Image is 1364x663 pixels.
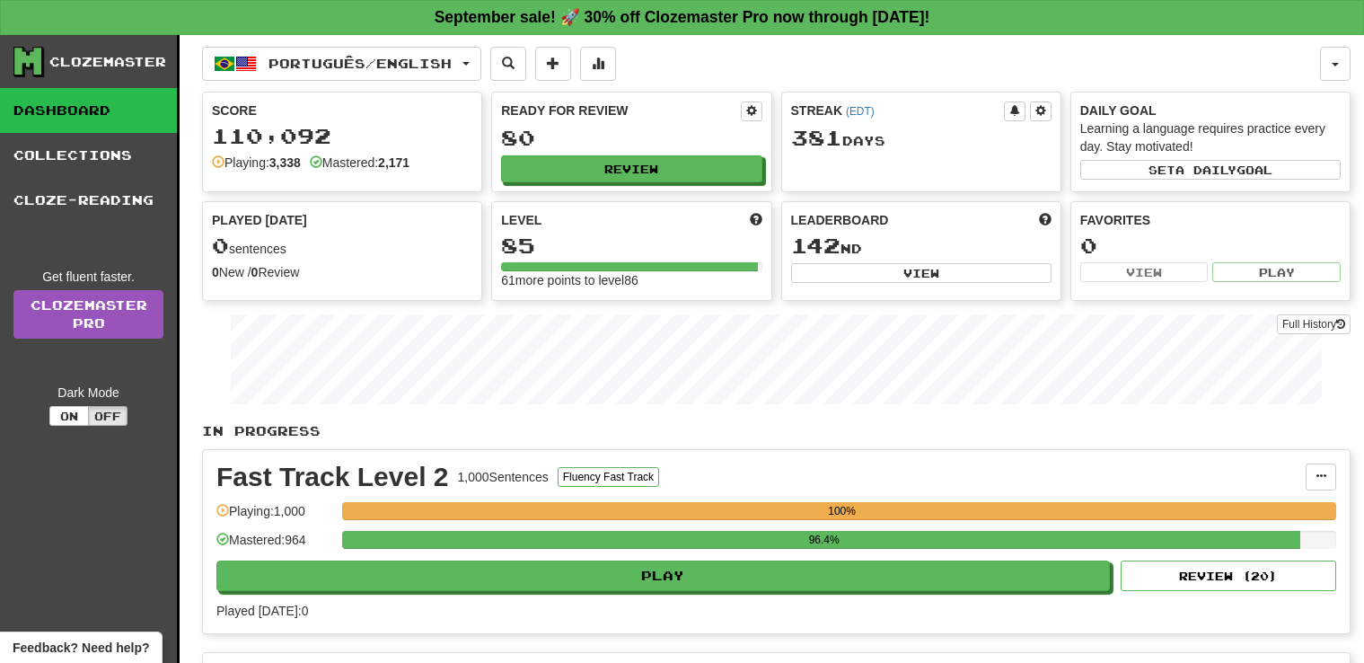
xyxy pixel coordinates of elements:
div: nd [791,234,1052,258]
div: Favorites [1080,211,1341,229]
div: 1,000 Sentences [458,468,549,486]
div: Streak [791,102,1004,119]
button: Play [216,561,1110,591]
button: On [49,406,89,426]
a: (EDT) [846,105,875,118]
span: Open feedback widget [13,639,149,657]
div: Dark Mode [13,384,163,402]
div: sentences [212,234,472,258]
div: Mastered: [310,154,409,172]
button: Off [88,406,128,426]
div: Fast Track Level 2 [216,464,449,491]
button: Search sentences [490,47,526,81]
button: Full History [1277,314,1351,334]
button: Review [501,155,761,182]
button: Add sentence to collection [535,47,571,81]
strong: 3,338 [269,155,301,170]
div: Daily Goal [1080,102,1341,119]
div: 96.4% [348,531,1300,549]
button: Play [1212,262,1341,282]
button: Seta dailygoal [1080,160,1341,180]
span: 381 [791,125,842,150]
button: View [791,263,1052,283]
button: Fluency Fast Track [558,467,659,487]
strong: September sale! 🚀 30% off Clozemaster Pro now through [DATE]! [435,8,930,26]
div: New / Review [212,263,472,281]
div: Clozemaster [49,53,166,71]
span: a daily [1175,164,1236,176]
div: 0 [1080,234,1341,257]
div: Score [212,102,472,119]
div: 80 [501,127,761,149]
p: In Progress [202,422,1351,440]
span: Played [DATE]: 0 [216,604,308,618]
span: Level [501,211,541,229]
div: Day s [791,127,1052,150]
div: Playing: [212,154,301,172]
button: Português/English [202,47,481,81]
strong: 0 [251,265,259,279]
span: 0 [212,233,229,258]
div: Get fluent faster. [13,268,163,286]
div: Learning a language requires practice every day. Stay motivated! [1080,119,1341,155]
span: 142 [791,233,840,258]
div: Playing: 1,000 [216,502,333,532]
span: Score more points to level up [750,211,762,229]
div: Mastered: 964 [216,531,333,561]
div: 85 [501,234,761,257]
strong: 0 [212,265,219,279]
div: 100% [348,502,1336,520]
div: 61 more points to level 86 [501,271,761,289]
div: 110,092 [212,125,472,147]
span: Português / English [268,56,452,71]
div: Ready for Review [501,102,740,119]
button: View [1080,262,1209,282]
button: More stats [580,47,616,81]
span: This week in points, UTC [1039,211,1052,229]
span: Played [DATE] [212,211,307,229]
span: Leaderboard [791,211,889,229]
a: ClozemasterPro [13,290,163,339]
button: Review (20) [1121,561,1336,591]
strong: 2,171 [378,155,409,170]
